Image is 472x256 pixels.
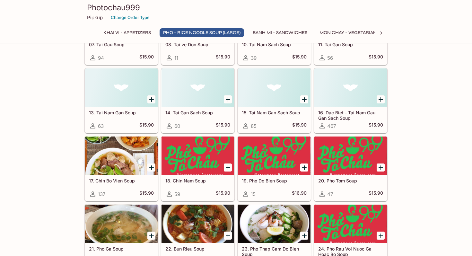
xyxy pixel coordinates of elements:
[165,178,230,183] h5: 18. Chin Nam Soup
[85,68,158,133] a: 13. Tai Nam Gan Soup63$15.90
[249,28,311,37] button: Banh Mi - Sandwiches
[89,110,154,115] h5: 13. Tai Nam Gan Soup
[98,55,104,61] span: 94
[139,54,154,62] h5: $15.90
[147,163,155,172] button: Add 17. Chin Bo Vien Soup
[139,122,154,130] h5: $15.90
[87,3,385,13] h3: Photochau999
[162,137,234,175] div: 18. Chin Nam Soup
[216,54,230,62] h5: $15.90
[238,205,310,243] div: 23. Pho Thap Cam Do Bien Soup
[162,68,234,107] div: 14. Tai Gan Sach Soup
[314,68,387,107] div: 16. Dac Biet - Tai Nam Gau Gan Sach Soup
[327,191,333,197] span: 47
[314,137,387,175] div: 20. Pho Tom Soup
[369,190,383,198] h5: $15.90
[224,232,232,240] button: Add 22. Bun Rieu Soup
[327,123,336,129] span: 467
[251,191,256,197] span: 15
[89,178,154,183] h5: 17. Chin Bo Vien Soup
[318,42,383,47] h5: 11. Tai Gan Soup
[147,232,155,240] button: Add 21. Pho Ga Soup
[316,28,402,37] button: Mon Chay - Vegetarian Entrees
[251,123,257,129] span: 85
[85,137,158,175] div: 17. Chin Bo Vien Soup
[161,68,234,133] a: 14. Tai Gan Sach Soup60$15.90
[300,95,308,103] button: Add 15. Tai Nam Gan Sach Soup
[161,136,234,201] a: 18. Chin Nam Soup59$15.90
[238,136,311,201] a: 19. Pho Do Bien Soup15$16.90
[314,136,387,201] a: 20. Pho Tom Soup47$15.90
[174,55,178,61] span: 11
[165,110,230,115] h5: 14. Tai Gan Sach Soup
[314,68,387,133] a: 16. Dac Biet - Tai Nam Gau Gan Sach Soup467$15.90
[369,54,383,62] h5: $15.90
[98,123,104,129] span: 63
[318,110,383,120] h5: 16. Dac Biet - Tai Nam Gau Gan Sach Soup
[165,42,230,47] h5: 08. Tai ve Don Soup
[292,190,307,198] h5: $16.90
[85,136,158,201] a: 17. Chin Bo Vien Soup137$15.90
[85,68,158,107] div: 13. Tai Nam Gan Soup
[369,122,383,130] h5: $15.90
[98,191,105,197] span: 137
[108,13,153,22] button: Change Order Type
[147,95,155,103] button: Add 13. Tai Nam Gan Soup
[100,28,154,37] button: Khai Vi - Appetizers
[251,55,257,61] span: 39
[85,205,158,243] div: 21. Pho Ga Soup
[242,178,307,183] h5: 19. Pho Do Bien Soup
[224,163,232,172] button: Add 18. Chin Nam Soup
[300,163,308,172] button: Add 19. Pho Do Bien Soup
[242,42,307,47] h5: 10. Tai Nam Sach Soup
[318,178,383,183] h5: 20. Pho Tom Soup
[160,28,244,37] button: Pho - Rice Noodle Soup (Large)
[165,246,230,252] h5: 22. Bun Rieu Soup
[377,232,385,240] button: Add 24. Pho Rau Voi Nuoc Ga Hoac Bo Soup
[300,232,308,240] button: Add 23. Pho Thap Cam Do Bien Soup
[174,191,180,197] span: 59
[292,54,307,62] h5: $15.90
[377,95,385,103] button: Add 16. Dac Biet - Tai Nam Gau Gan Sach Soup
[162,205,234,243] div: 22. Bun Rieu Soup
[216,190,230,198] h5: $15.90
[377,163,385,172] button: Add 20. Pho Tom Soup
[292,122,307,130] h5: $15.90
[238,68,310,107] div: 15. Tai Nam Gan Sach Soup
[242,110,307,115] h5: 15. Tai Nam Gan Sach Soup
[139,190,154,198] h5: $15.90
[238,68,311,133] a: 15. Tai Nam Gan Sach Soup85$15.90
[87,14,103,21] p: Pickup
[238,137,310,175] div: 19. Pho Do Bien Soup
[89,246,154,252] h5: 21. Pho Ga Soup
[314,205,387,243] div: 24. Pho Rau Voi Nuoc Ga Hoac Bo Soup
[216,122,230,130] h5: $15.90
[89,42,154,47] h5: 07. Tai Gau Soup
[174,123,180,129] span: 60
[224,95,232,103] button: Add 14. Tai Gan Sach Soup
[327,55,333,61] span: 56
